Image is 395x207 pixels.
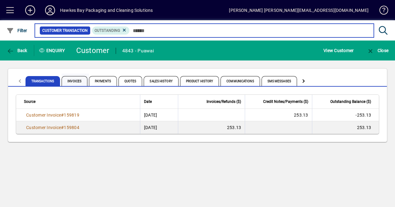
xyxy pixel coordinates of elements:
a: Customer Invoice#159819 [24,112,81,118]
span: 159804 [64,125,79,130]
span: # [61,113,64,118]
a: Knowledge Base [375,1,387,22]
button: Profile [40,5,60,16]
button: Back [5,45,29,56]
span: Back [7,48,27,53]
span: Customer Invoice [26,125,61,130]
td: 253.13 [312,121,379,134]
span: SMS Messages [262,76,297,86]
span: Invoices/Refunds ($) [207,98,241,105]
span: View Customer [323,46,354,55]
div: Customer [76,46,109,55]
div: Hawkes Bay Packaging and Cleaning Solutions [60,5,153,15]
span: Communications [221,76,260,86]
td: [DATE] [140,109,178,121]
div: Enquiry [34,46,72,55]
span: Date [144,98,152,105]
span: Sales History [144,76,178,86]
span: Credit Notes/Payments ($) [263,98,308,105]
button: Close [365,45,390,56]
button: View Customer [322,45,355,56]
span: Filter [7,28,27,33]
span: Customer Invoice [26,113,61,118]
td: [DATE] [140,121,178,134]
span: Payments [89,76,117,86]
td: 253.13 [178,121,245,134]
span: Outstanding Balance ($) [330,98,371,105]
app-page-header-button: Close enquiry [360,45,395,56]
div: [PERSON_NAME] [PERSON_NAME][EMAIL_ADDRESS][DOMAIN_NAME] [229,5,369,15]
mat-chip: Outstanding Status: Outstanding [92,26,130,35]
span: Close [367,48,388,53]
span: Source [24,98,35,105]
span: Quotes [118,76,142,86]
span: Customer Transaction [42,27,88,34]
span: # [61,125,64,130]
a: Customer Invoice#159804 [24,124,81,131]
span: Outstanding [95,28,120,33]
div: 4843 - Puawai [122,46,154,56]
div: Date [144,98,174,105]
span: 159819 [64,113,79,118]
td: -253.13 [312,109,379,121]
span: Invoices [62,76,87,86]
td: 253.13 [245,109,312,121]
button: Add [20,5,40,16]
button: Filter [5,25,29,36]
span: Transactions [26,76,60,86]
span: Product History [180,76,219,86]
